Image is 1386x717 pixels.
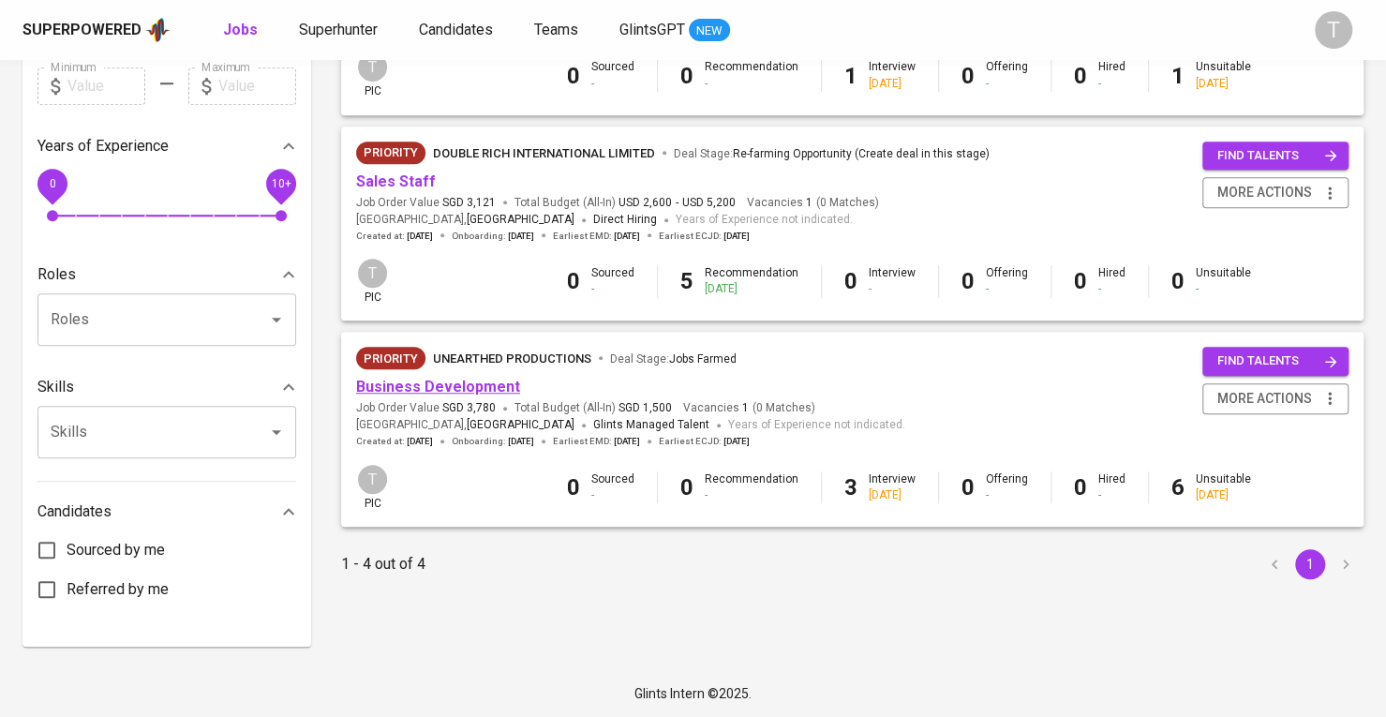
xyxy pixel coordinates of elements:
[869,281,916,297] div: -
[1074,63,1087,89] b: 0
[1098,281,1125,297] div: -
[1196,265,1251,297] div: Unsuitable
[659,435,750,448] span: Earliest ECJD :
[299,21,378,38] span: Superhunter
[1202,142,1349,171] button: find talents
[869,76,916,92] div: [DATE]
[22,20,142,41] div: Superpowered
[567,474,580,500] b: 0
[37,500,112,523] p: Candidates
[1098,471,1125,503] div: Hired
[961,63,975,89] b: 0
[659,230,750,243] span: Earliest ECJD :
[705,76,798,92] div: -
[593,213,657,226] span: Direct Hiring
[37,376,74,398] p: Skills
[591,471,634,503] div: Sourced
[619,21,685,38] span: GlintsGPT
[37,256,296,293] div: Roles
[705,487,798,503] div: -
[728,416,905,435] span: Years of Experience not indicated.
[844,63,857,89] b: 1
[419,19,497,42] a: Candidates
[22,16,171,44] a: Superpoweredapp logo
[567,268,580,294] b: 0
[986,281,1028,297] div: -
[356,463,389,496] div: T
[1217,181,1312,204] span: more actions
[1171,63,1185,89] b: 1
[433,146,655,160] span: Double Rich International Limited
[689,22,730,40] span: NEW
[1196,59,1251,91] div: Unsuitable
[223,21,258,38] b: Jobs
[67,67,145,105] input: Value
[534,19,582,42] a: Teams
[67,578,169,601] span: Referred by me
[618,400,672,416] span: SGD 1,500
[680,63,693,89] b: 0
[356,435,433,448] span: Created at :
[452,435,534,448] span: Onboarding :
[467,211,574,230] span: [GEOGRAPHIC_DATA]
[610,352,737,366] span: Deal Stage :
[37,127,296,165] div: Years of Experience
[271,176,291,189] span: 10+
[442,400,496,416] span: SGD 3,780
[407,435,433,448] span: [DATE]
[986,59,1028,91] div: Offering
[1196,281,1251,297] div: -
[683,400,815,416] span: Vacancies ( 0 Matches )
[356,51,389,99] div: pic
[1098,265,1125,297] div: Hired
[591,265,634,297] div: Sourced
[356,142,425,164] div: New Job received from Demand Team
[514,195,736,211] span: Total Budget (All-In)
[986,487,1028,503] div: -
[1202,347,1349,376] button: find talents
[1202,177,1349,208] button: more actions
[1295,549,1325,579] button: page 1
[534,21,578,38] span: Teams
[356,347,425,369] div: New Job received from Demand Team
[961,268,975,294] b: 0
[553,230,640,243] span: Earliest EMD :
[356,350,425,368] span: Priority
[723,435,750,448] span: [DATE]
[844,268,857,294] b: 0
[1315,11,1352,49] div: T
[591,59,634,91] div: Sourced
[614,435,640,448] span: [DATE]
[67,539,165,561] span: Sourced by me
[747,195,879,211] span: Vacancies ( 0 Matches )
[593,418,709,431] span: Glints Managed Talent
[37,263,76,286] p: Roles
[37,135,169,157] p: Years of Experience
[218,67,296,105] input: Value
[1171,268,1185,294] b: 0
[1217,145,1337,167] span: find talents
[676,195,678,211] span: -
[986,76,1028,92] div: -
[614,230,640,243] span: [DATE]
[263,419,290,445] button: Open
[1074,474,1087,500] b: 0
[508,230,534,243] span: [DATE]
[356,257,389,290] div: T
[705,59,798,91] div: Recommendation
[356,230,433,243] span: Created at :
[705,471,798,503] div: Recommendation
[356,211,574,230] span: [GEOGRAPHIC_DATA] ,
[356,378,520,396] a: Business Development
[356,143,425,162] span: Priority
[1098,59,1125,91] div: Hired
[618,195,672,211] span: USD 2,600
[591,76,634,92] div: -
[591,281,634,297] div: -
[680,268,693,294] b: 5
[433,351,591,366] span: Unearthed Productions
[733,147,990,160] span: Re-farming Opportunity (Create deal in this stage)
[869,59,916,91] div: Interview
[1098,76,1125,92] div: -
[356,257,389,306] div: pic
